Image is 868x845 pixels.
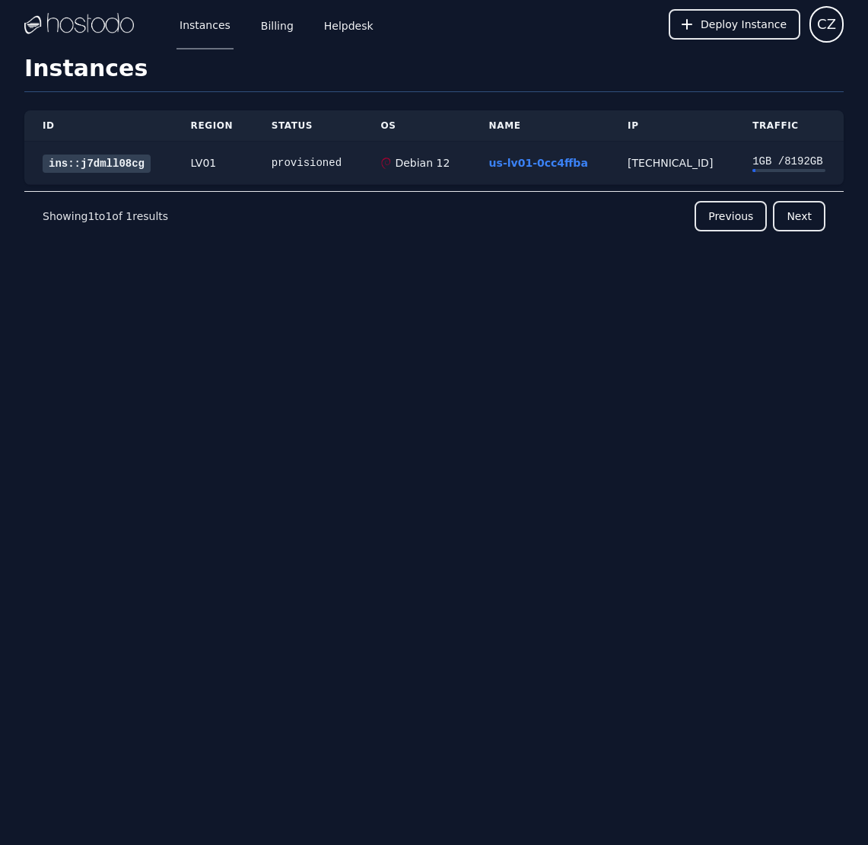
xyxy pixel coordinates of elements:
[628,155,716,171] div: [TECHNICAL_ID]
[87,210,94,222] span: 1
[380,158,392,169] img: Debian 12
[43,155,151,173] a: ins::j7dmll08cg
[24,110,173,142] th: ID
[24,55,844,92] h1: Instances
[362,110,470,142] th: OS
[701,17,787,32] span: Deploy Instance
[734,110,844,142] th: Traffic
[392,155,450,171] div: Debian 12
[695,201,767,231] button: Previous
[752,154,825,169] div: 1 GB / 8192 GB
[773,201,825,231] button: Next
[817,14,836,35] span: CZ
[24,13,134,36] img: Logo
[489,157,588,169] a: us-lv01-0cc4ffba
[272,155,345,171] div: provisioned
[253,110,363,142] th: Status
[24,191,844,241] nav: Pagination
[191,155,235,171] div: LV01
[669,9,800,40] button: Deploy Instance
[126,210,132,222] span: 1
[609,110,734,142] th: IP
[43,209,168,224] p: Showing to of results
[173,110,253,142] th: Region
[809,6,844,43] button: User menu
[105,210,112,222] span: 1
[471,110,609,142] th: Name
